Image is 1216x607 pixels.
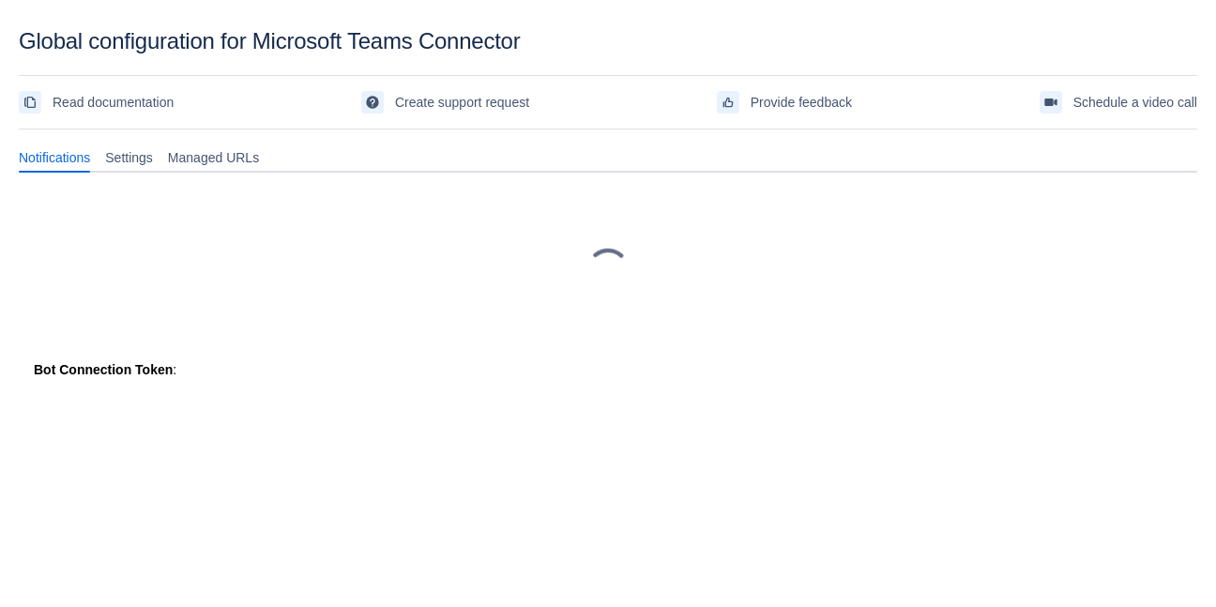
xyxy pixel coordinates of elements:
span: support [365,95,380,110]
span: Managed URLs [168,148,259,167]
span: Notifications [19,148,90,167]
span: Read documentation [53,87,174,117]
span: videoCall [1043,95,1058,110]
span: Settings [105,148,153,167]
span: feedback [721,95,736,110]
div: : [34,360,1182,379]
a: Provide feedback [717,87,852,117]
span: documentation [23,95,38,110]
span: Provide feedback [751,87,852,117]
a: Schedule a video call [1040,87,1197,117]
strong: Bot Connection Token [34,362,173,377]
span: Schedule a video call [1073,87,1197,117]
a: Create support request [361,87,529,117]
span: Create support request [395,87,529,117]
a: Read documentation [19,87,174,117]
div: Global configuration for Microsoft Teams Connector [19,28,1197,54]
